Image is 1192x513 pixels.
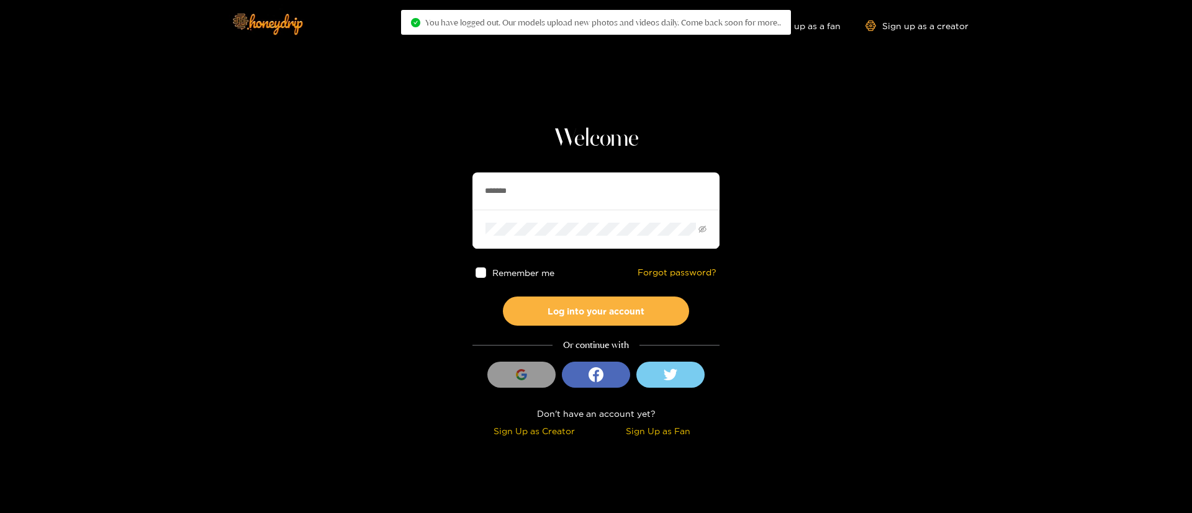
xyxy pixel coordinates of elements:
span: Remember me [492,268,554,277]
a: Forgot password? [638,267,716,278]
button: Log into your account [503,297,689,326]
div: Don't have an account yet? [472,406,720,421]
span: You have logged out. Our models upload new photos and videos daily. Come back soon for more.. [425,17,781,27]
h1: Welcome [472,124,720,154]
span: check-circle [411,18,420,27]
div: Sign Up as Creator [476,424,593,438]
span: eye-invisible [698,225,707,233]
a: Sign up as a fan [756,20,841,31]
a: Sign up as a creator [865,20,968,31]
div: Sign Up as Fan [599,424,716,438]
div: Or continue with [472,338,720,352]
